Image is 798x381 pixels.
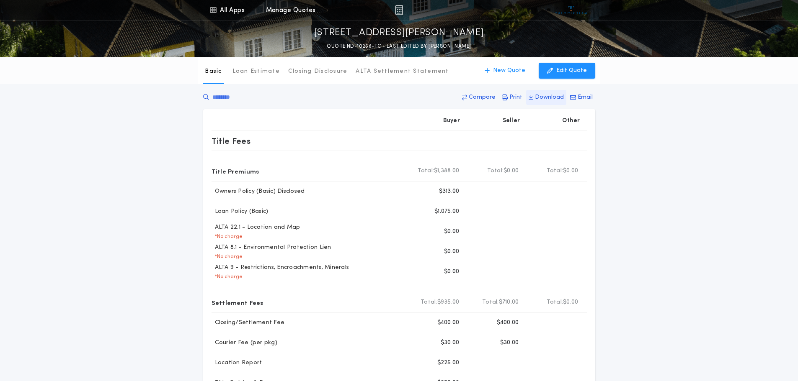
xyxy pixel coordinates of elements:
[563,167,578,175] span: $0.00
[441,339,460,347] p: $30.00
[469,93,496,102] p: Compare
[539,63,595,79] button: Edit Quote
[212,359,262,367] p: Location Report
[434,167,459,175] span: $1,388.00
[562,117,580,125] p: Other
[212,164,259,178] p: Title Premiums
[504,167,519,175] span: $0.00
[563,298,578,307] span: $0.00
[212,187,305,196] p: Owners Policy (Basic) Disclosed
[212,243,331,252] p: ALTA 8.1 - Environmental Protection Lien
[288,67,348,76] p: Closing Disclosure
[443,117,460,125] p: Buyer
[212,263,349,272] p: ALTA 9 - Restrictions, Encroachments, Minerals
[356,67,449,76] p: ALTA Settlement Statement
[444,268,459,276] p: $0.00
[418,167,434,175] b: Total:
[327,42,471,51] p: QUOTE ND-10268-TC - LAST EDITED BY [PERSON_NAME]
[434,207,459,216] p: $1,075.00
[578,93,593,102] p: Email
[212,223,300,232] p: ALTA 22.1 - Location and Map
[509,93,522,102] p: Print
[421,298,437,307] b: Total:
[500,339,519,347] p: $30.00
[555,6,587,14] img: vs-icon
[493,66,525,75] p: New Quote
[212,274,243,280] p: * No charge
[314,26,484,40] p: [STREET_ADDRESS][PERSON_NAME]
[499,298,519,307] span: $710.00
[212,253,243,260] p: * No charge
[503,117,520,125] p: Seller
[499,90,525,105] button: Print
[437,319,460,327] p: $400.00
[212,207,269,216] p: Loan Policy (Basic)
[444,248,459,256] p: $0.00
[212,296,263,309] p: Settlement Fees
[476,63,534,79] button: New Quote
[205,67,222,76] p: Basic
[395,5,403,15] img: img
[437,298,460,307] span: $935.00
[232,67,280,76] p: Loan Estimate
[568,90,595,105] button: Email
[526,90,566,105] button: Download
[212,134,251,148] p: Title Fees
[212,319,285,327] p: Closing/Settlement Fee
[460,90,498,105] button: Compare
[439,187,460,196] p: $313.00
[437,359,460,367] p: $225.00
[487,167,504,175] b: Total:
[444,228,459,236] p: $0.00
[482,298,499,307] b: Total:
[547,298,563,307] b: Total:
[556,66,587,75] p: Edit Quote
[535,93,564,102] p: Download
[212,339,277,347] p: Courier Fee (per pkg)
[547,167,563,175] b: Total:
[497,319,519,327] p: $400.00
[212,233,243,240] p: * No charge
